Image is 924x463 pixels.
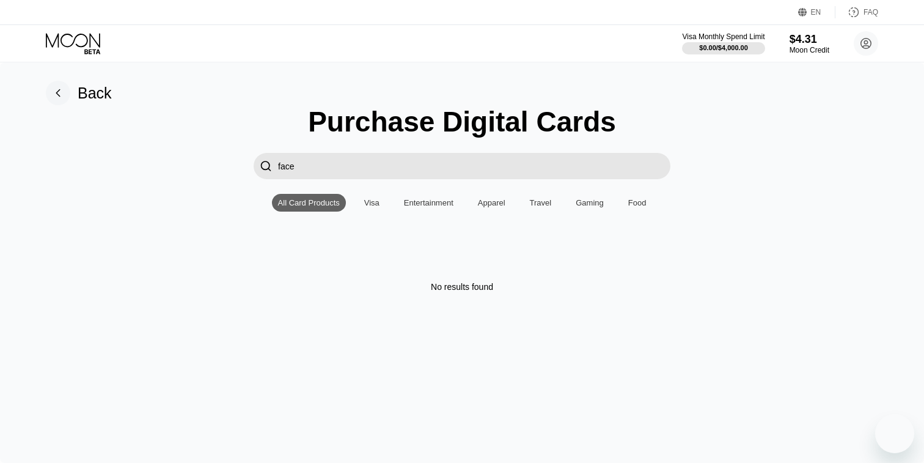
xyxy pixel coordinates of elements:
div: FAQ [835,6,878,18]
div: Apparel [472,194,512,212]
div:  [254,153,278,179]
div: Gaming [576,198,604,207]
input: Search card products [278,153,670,179]
div: Apparel [478,198,505,207]
div: Entertainment [404,198,453,207]
div: Gaming [570,194,610,212]
div: Entertainment [398,194,460,212]
div: Visa [358,194,386,212]
div: $0.00 / $4,000.00 [699,44,748,51]
div:  [260,159,272,173]
div: Travel [524,194,558,212]
div: Purchase Digital Cards [308,105,616,138]
div: EN [798,6,835,18]
div: Back [46,81,112,105]
div: $4.31 [790,33,829,46]
div: Travel [530,198,552,207]
div: Moon Credit [790,46,829,54]
div: Visa Monthly Spend Limit [682,32,765,41]
div: FAQ [864,8,878,17]
div: Visa [364,198,380,207]
div: All Card Products [278,198,340,207]
iframe: Button to launch messaging window [875,414,914,453]
div: Visa Monthly Spend Limit$0.00/$4,000.00 [682,32,765,54]
div: $4.31Moon Credit [790,33,829,54]
div: EN [811,8,821,17]
div: All Card Products [272,194,346,212]
div: Food [622,194,653,212]
div: Food [628,198,647,207]
div: No results found [18,282,906,292]
div: Back [78,84,112,102]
